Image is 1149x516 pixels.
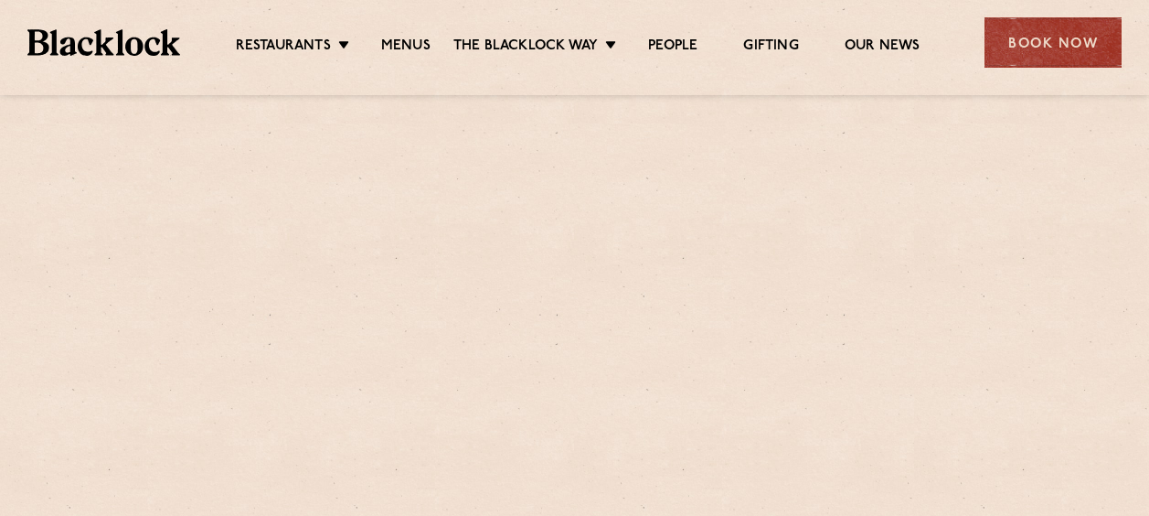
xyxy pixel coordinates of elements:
a: Gifting [743,38,798,58]
img: BL_Textured_Logo-footer-cropped.svg [27,29,180,55]
a: Our News [845,38,920,58]
a: Restaurants [236,38,331,58]
a: People [648,38,697,58]
div: Book Now [984,17,1122,68]
a: The Blacklock Way [453,38,598,58]
a: Menus [381,38,431,58]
